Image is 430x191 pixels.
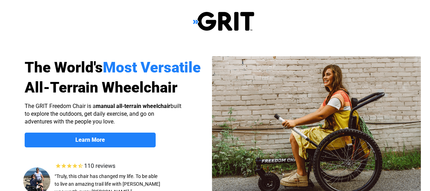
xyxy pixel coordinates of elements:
span: All-Terrain Wheelchair [25,79,177,96]
strong: Learn More [75,136,105,143]
span: The GRIT Freedom Chair is a built to explore the outdoors, get daily exercise, and go on adventur... [25,103,181,125]
span: Most Versatile [103,59,201,76]
a: Learn More [25,133,156,147]
strong: manual all-terrain wheelchair [96,103,170,109]
span: The World's [25,59,103,76]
